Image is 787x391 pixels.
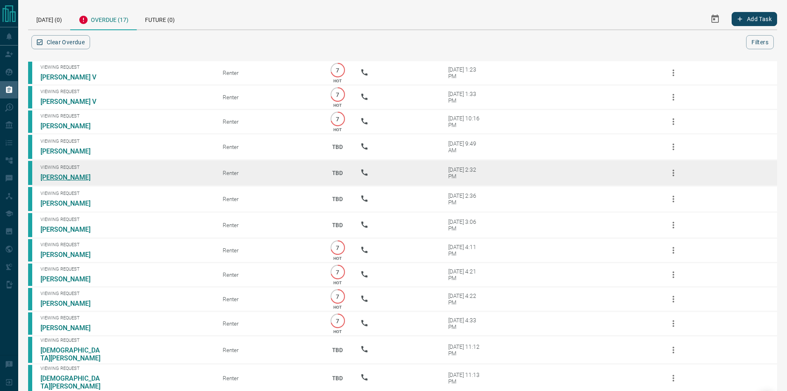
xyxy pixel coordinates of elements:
span: Viewing Request [40,315,210,321]
button: Select Date Range [705,9,725,29]
p: TBD [327,188,348,210]
div: Renter [223,94,315,101]
p: 7 [335,67,341,73]
div: condos.ca [28,239,32,261]
div: [DATE] 1:23 PM [448,66,483,79]
p: TBD [327,367,348,389]
a: [PERSON_NAME] [40,122,102,130]
div: Renter [223,271,315,278]
p: 7 [335,318,341,324]
span: Viewing Request [40,291,210,296]
div: [DATE] 2:36 PM [448,192,483,206]
div: condos.ca [28,365,32,391]
div: Renter [223,196,315,202]
div: [DATE] 1:33 PM [448,91,483,104]
div: Renter [223,144,315,150]
div: [DATE] 9:49 AM [448,140,483,154]
span: Viewing Request [40,191,210,196]
a: [DEMOGRAPHIC_DATA][PERSON_NAME] [40,346,102,362]
div: [DATE] (0) [28,8,70,29]
p: HOT [333,281,342,285]
span: Viewing Request [40,217,210,222]
a: [PERSON_NAME] [40,251,102,259]
div: [DATE] 2:32 PM [448,166,483,180]
div: condos.ca [28,135,32,159]
div: Renter [223,296,315,302]
p: 7 [335,116,341,122]
div: Renter [223,170,315,176]
span: Viewing Request [40,338,210,343]
a: [PERSON_NAME] [40,225,102,233]
p: 7 [335,245,341,251]
div: [DATE] 3:06 PM [448,218,483,232]
p: TBD [327,214,348,236]
span: Viewing Request [40,266,210,272]
p: HOT [333,79,342,83]
p: TBD [327,162,348,184]
div: Renter [223,320,315,327]
div: Renter [223,70,315,76]
div: [DATE] 4:21 PM [448,268,483,281]
p: HOT [333,256,342,261]
p: HOT [333,305,342,309]
p: 7 [335,293,341,300]
div: [DATE] 10:16 PM [448,115,483,128]
span: Viewing Request [40,366,210,371]
button: Add Task [732,12,777,26]
div: Future (0) [137,8,183,29]
div: [DATE] 4:22 PM [448,293,483,306]
p: TBD [327,136,348,158]
div: condos.ca [28,110,32,133]
div: Renter [223,247,315,254]
a: [PERSON_NAME] [40,147,102,155]
span: Viewing Request [40,113,210,119]
span: Viewing Request [40,139,210,144]
div: Overdue (17) [70,8,137,30]
div: condos.ca [28,62,32,84]
p: HOT [333,329,342,334]
div: [DATE] 11:12 PM [448,343,483,357]
a: [PERSON_NAME] V [40,98,102,106]
div: condos.ca [28,86,32,108]
div: condos.ca [28,312,32,335]
a: [PERSON_NAME] [40,173,102,181]
div: condos.ca [28,288,32,310]
div: Renter [223,375,315,381]
p: HOT [333,103,342,108]
p: 7 [335,269,341,275]
a: [PERSON_NAME] [40,300,102,307]
div: Renter [223,118,315,125]
button: Filters [746,35,774,49]
div: condos.ca [28,213,32,237]
div: Renter [223,222,315,228]
div: [DATE] 4:33 PM [448,317,483,330]
a: [PERSON_NAME] [40,199,102,207]
div: condos.ca [28,264,32,286]
p: 7 [335,91,341,98]
div: [DATE] 11:13 PM [448,372,483,385]
p: TBD [327,339,348,361]
div: [DATE] 4:11 PM [448,244,483,257]
span: Viewing Request [40,65,210,70]
div: condos.ca [28,161,32,185]
button: Clear Overdue [31,35,90,49]
div: condos.ca [28,187,32,211]
a: [PERSON_NAME] V [40,73,102,81]
div: condos.ca [28,337,32,363]
span: Viewing Request [40,165,210,170]
a: [PERSON_NAME] [40,324,102,332]
div: Renter [223,347,315,353]
a: [DEMOGRAPHIC_DATA][PERSON_NAME] [40,374,102,390]
a: [PERSON_NAME] [40,275,102,283]
span: Viewing Request [40,242,210,247]
p: HOT [333,127,342,132]
span: Viewing Request [40,89,210,94]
